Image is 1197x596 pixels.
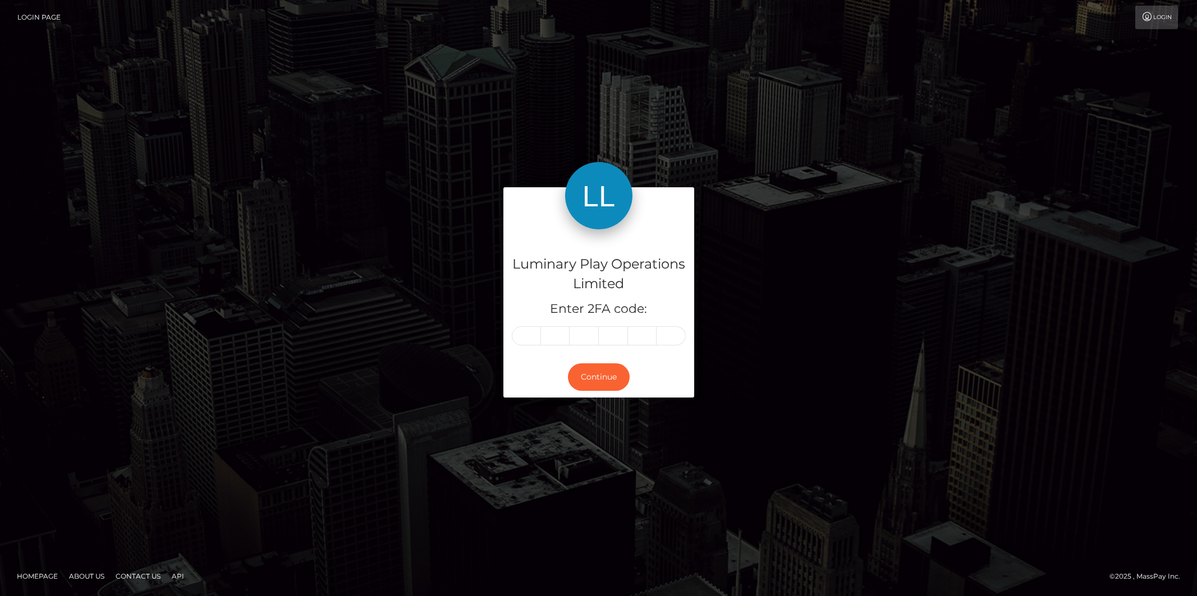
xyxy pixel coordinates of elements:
[1109,570,1189,583] div: © 2025 , MassPay Inc.
[568,363,630,391] button: Continue
[512,255,686,294] h4: Luminary Play Operations Limited
[565,162,632,229] img: Luminary Play Operations Limited
[17,6,61,29] a: Login Page
[12,567,62,585] a: Homepage
[167,567,189,585] a: API
[65,567,109,585] a: About Us
[111,567,165,585] a: Contact Us
[1135,6,1178,29] a: Login
[512,301,686,318] h5: Enter 2FA code:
